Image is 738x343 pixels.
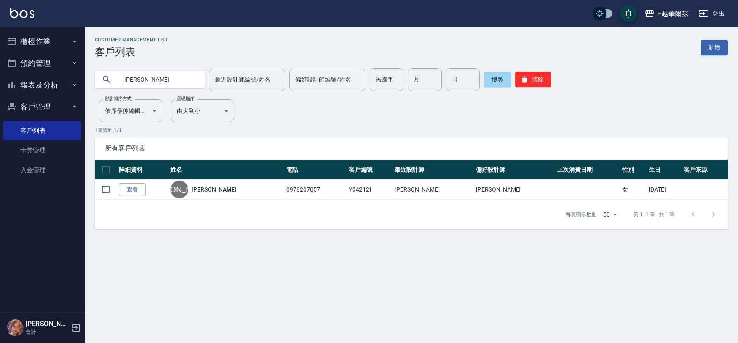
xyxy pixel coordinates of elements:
label: 呈現順序 [177,96,195,102]
td: [PERSON_NAME] [474,180,555,200]
div: 50 [600,203,620,226]
button: 清除 [515,72,551,87]
th: 姓名 [168,160,284,180]
h2: Customer Management List [95,37,168,43]
p: 1 筆資料, 1 / 1 [95,126,728,134]
button: 櫃檯作業 [3,30,81,52]
div: [PERSON_NAME] [170,181,188,198]
th: 上次消費日期 [555,160,620,180]
button: 預約管理 [3,52,81,74]
h3: 客戶列表 [95,46,168,58]
th: 生日 [647,160,682,180]
a: 新增 [701,40,728,55]
th: 最近設計師 [392,160,474,180]
p: 每頁顯示數量 [566,211,596,218]
button: 搜尋 [484,72,511,87]
a: 客戶列表 [3,121,81,140]
div: 上越華爾茲 [655,8,689,19]
td: 女 [620,180,646,200]
td: [PERSON_NAME] [392,180,474,200]
th: 客戶來源 [682,160,728,180]
th: 電話 [284,160,347,180]
div: 由大到小 [171,99,234,122]
img: Logo [10,8,34,18]
td: [DATE] [647,180,682,200]
td: 0978207057 [284,180,347,200]
img: Person [7,319,24,336]
p: 會計 [26,328,69,336]
a: 卡券管理 [3,140,81,160]
button: 登出 [695,6,728,22]
a: 入金管理 [3,160,81,180]
th: 詳細資料 [117,160,168,180]
label: 顧客排序方式 [105,96,132,102]
h5: [PERSON_NAME] [26,320,69,328]
input: 搜尋關鍵字 [118,68,198,91]
th: 客戶編號 [347,160,392,180]
td: Y042121 [347,180,392,200]
th: 偏好設計師 [474,160,555,180]
button: 客戶管理 [3,96,81,118]
a: 查看 [119,183,146,196]
button: save [620,5,637,22]
button: 上越華爾茲 [641,5,692,22]
th: 性別 [620,160,646,180]
button: 報表及分析 [3,74,81,96]
span: 所有客戶列表 [105,144,718,153]
p: 第 1–1 筆 共 1 筆 [634,211,675,218]
div: 依序最後編輯時間 [99,99,162,122]
a: [PERSON_NAME] [192,185,236,194]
